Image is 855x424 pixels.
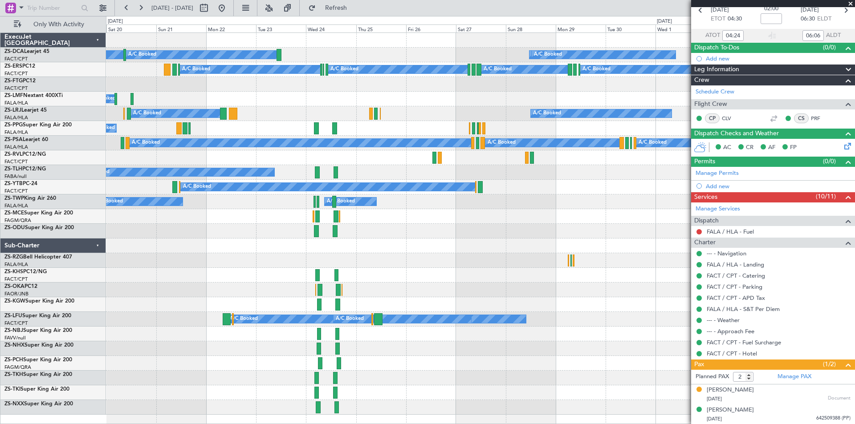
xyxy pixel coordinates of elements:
span: ZS-NHX [4,343,24,348]
span: Dispatch To-Dos [694,43,739,53]
a: ZS-ODUSuper King Air 200 [4,225,74,230]
span: ZS-RVL [4,152,22,157]
span: ZS-TWP [4,196,24,201]
div: Thu 25 [356,24,406,32]
a: FAGM/QRA [4,364,31,371]
div: Sun 28 [506,24,556,32]
a: ZS-LFUSuper King Air 200 [4,313,71,319]
a: --- - Approach Fee [707,327,754,335]
div: A/C Booked [133,107,161,120]
a: ZS-TWPKing Air 260 [4,196,56,201]
a: FALA / HLA - Fuel [707,228,754,235]
a: ZS-NHXSuper King Air 200 [4,343,73,348]
span: Permits [694,157,715,167]
div: Tue 30 [606,24,655,32]
a: ZS-DCALearjet 45 [4,49,49,54]
a: --- - Weather [707,316,740,324]
a: ZS-TKHSuper King Air 200 [4,372,72,377]
a: ZS-RVLPC12/NG [4,152,46,157]
span: Charter [694,238,716,248]
div: Tue 23 [256,24,306,32]
div: Wed 24 [306,24,356,32]
a: FALA/HLA [4,114,28,121]
a: ZS-RZGBell Helicopter 407 [4,254,72,260]
span: (10/11) [816,192,836,201]
span: ZS-NXX [4,401,24,407]
a: FACT/CPT [4,158,28,165]
a: FAGM/QRA [4,217,31,224]
div: A/C Booked [330,63,358,76]
div: CS [794,113,809,123]
input: --:-- [722,30,744,41]
span: Pax [694,359,704,370]
span: ZS-LRJ [4,108,21,113]
a: PRF [811,114,831,122]
div: Wed 1 [655,24,705,32]
div: CP [705,113,720,123]
span: ELDT [817,15,831,24]
span: CR [746,143,753,152]
div: A/C Booked [533,107,561,120]
a: Manage PAX [778,372,811,381]
div: [DATE] [657,18,672,25]
div: Fri 26 [406,24,456,32]
span: ZS-KGW [4,299,25,304]
a: Schedule Crew [696,88,734,97]
a: ZS-TLHPC12/NG [4,166,46,172]
span: ZS-LMF [4,93,23,98]
span: ZS-TLH [4,166,22,172]
a: ZS-LRJLearjet 45 [4,108,47,113]
span: ZS-FTG [4,78,23,84]
span: [DATE] [707,396,722,402]
span: ZS-ODU [4,225,25,230]
span: ZS-RZG [4,254,23,260]
span: ALDT [826,31,841,40]
a: FABA/null [4,173,27,180]
span: 642509388 (PP) [816,415,851,422]
div: A/C Booked [336,312,364,326]
a: Manage Services [696,205,740,214]
span: ZS-ERS [4,64,22,69]
span: 02:00 [764,4,778,13]
span: Only With Activity [23,21,94,28]
a: FACT/CPT [4,85,28,92]
a: FAVV/null [4,335,26,341]
a: FACT/CPT [4,320,28,327]
a: FALA/HLA [4,202,28,209]
a: ZS-NXXSuper King Air 200 [4,401,73,407]
a: FALA/HLA [4,100,28,106]
span: Refresh [318,5,355,11]
a: ZS-NBJSuper King Air 200 [4,328,72,333]
span: ZS-PPG [4,122,23,128]
div: Mon 22 [206,24,256,32]
span: 06:30 [801,15,815,24]
div: A/C Booked [230,312,258,326]
span: ZS-LFU [4,313,22,319]
a: FACT/CPT [4,188,28,194]
div: Add new [706,182,851,190]
a: ZS-ERSPC12 [4,64,35,69]
a: Manage Permits [696,169,739,178]
span: ZS-PSA [4,137,23,142]
div: A/C Booked [582,63,611,76]
a: --- - Navigation [707,250,746,257]
div: A/C Booked [484,63,512,76]
span: ZS-OKA [4,284,24,289]
a: ZS-PPGSuper King Air 200 [4,122,72,128]
input: --:-- [802,30,824,41]
span: ZS-YTB [4,181,23,186]
a: ZS-MCESuper King Air 200 [4,210,73,216]
div: [PERSON_NAME] [707,386,754,395]
a: FACT / CPT - APD Tax [707,294,765,302]
span: Dispatch Checks and Weather [694,129,779,139]
a: ZS-FTGPC12 [4,78,36,84]
a: FACT / CPT - Parking [707,283,762,291]
a: ZS-TKISuper King Air 200 [4,387,69,392]
a: FACT / CPT - Catering [707,272,765,279]
span: AF [768,143,775,152]
button: Refresh [304,1,358,15]
input: Trip Number [27,1,78,15]
span: ZS-MCE [4,210,24,216]
a: FACT / CPT - Hotel [707,350,757,357]
span: [DATE] [711,6,729,15]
